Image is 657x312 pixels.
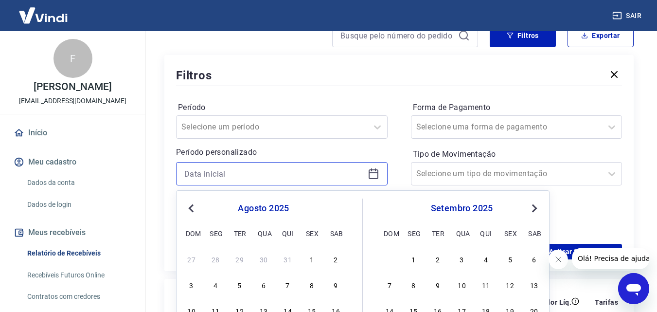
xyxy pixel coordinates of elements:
[258,227,269,239] div: qua
[282,253,294,265] div: Choose quinta-feira, 31 de julho de 2025
[480,253,492,265] div: Choose quinta-feira, 4 de setembro de 2025
[330,279,342,291] div: Choose sábado, 9 de agosto de 2025
[408,227,419,239] div: seg
[12,222,134,243] button: Meus recebíveis
[480,279,492,291] div: Choose quinta-feira, 11 de setembro de 2025
[504,279,516,291] div: Choose sexta-feira, 12 de setembro de 2025
[549,250,568,269] iframe: Fechar mensagem
[480,227,492,239] div: qui
[234,253,246,265] div: Choose terça-feira, 29 de julho de 2025
[330,253,342,265] div: Choose sábado, 2 de agosto de 2025
[258,279,269,291] div: Choose quarta-feira, 6 de agosto de 2025
[528,227,540,239] div: sab
[282,279,294,291] div: Choose quinta-feira, 7 de agosto de 2025
[529,202,540,214] button: Next Month
[504,227,516,239] div: sex
[456,279,468,291] div: Choose quarta-feira, 10 de setembro de 2025
[210,227,221,239] div: seg
[384,227,395,239] div: dom
[528,253,540,265] div: Choose sábado, 6 de setembro de 2025
[595,297,618,307] p: Tarifas
[504,253,516,265] div: Choose sexta-feira, 5 de setembro de 2025
[432,227,444,239] div: ter
[408,279,419,291] div: Choose segunda-feira, 8 de setembro de 2025
[12,122,134,144] a: Início
[258,253,269,265] div: Choose quarta-feira, 30 de julho de 2025
[432,279,444,291] div: Choose terça-feira, 9 de setembro de 2025
[234,227,246,239] div: ter
[413,148,621,160] label: Tipo de Movimentação
[23,243,134,263] a: Relatório de Recebíveis
[23,265,134,285] a: Recebíveis Futuros Online
[340,28,454,43] input: Busque pelo número do pedido
[282,227,294,239] div: qui
[382,202,541,214] div: setembro 2025
[23,195,134,215] a: Dados de login
[521,244,622,259] button: Aplicar filtros
[306,227,318,239] div: sex
[306,279,318,291] div: Choose sexta-feira, 8 de agosto de 2025
[186,227,197,239] div: dom
[185,202,197,214] button: Previous Month
[234,279,246,291] div: Choose terça-feira, 5 de agosto de 2025
[184,202,343,214] div: agosto 2025
[12,0,75,30] img: Vindi
[23,287,134,307] a: Contratos com credores
[413,102,621,113] label: Forma de Pagamento
[176,68,212,83] h5: Filtros
[456,253,468,265] div: Choose quarta-feira, 3 de setembro de 2025
[618,273,649,304] iframe: Botão para abrir a janela de mensagens
[178,102,386,113] label: Período
[184,166,364,181] input: Data inicial
[490,24,556,47] button: Filtros
[572,248,649,269] iframe: Mensagem da empresa
[176,147,388,158] p: Período personalizado
[528,279,540,291] div: Choose sábado, 13 de setembro de 2025
[12,151,134,173] button: Meu cadastro
[540,297,571,307] p: Valor Líq.
[186,279,197,291] div: Choose domingo, 3 de agosto de 2025
[186,253,197,265] div: Choose domingo, 27 de julho de 2025
[19,96,126,106] p: [EMAIL_ADDRESS][DOMAIN_NAME]
[330,227,342,239] div: sab
[610,7,645,25] button: Sair
[306,253,318,265] div: Choose sexta-feira, 1 de agosto de 2025
[6,7,82,15] span: Olá! Precisa de ajuda?
[384,253,395,265] div: Choose domingo, 31 de agosto de 2025
[384,279,395,291] div: Choose domingo, 7 de setembro de 2025
[408,253,419,265] div: Choose segunda-feira, 1 de setembro de 2025
[568,24,634,47] button: Exportar
[210,279,221,291] div: Choose segunda-feira, 4 de agosto de 2025
[210,253,221,265] div: Choose segunda-feira, 28 de julho de 2025
[23,173,134,193] a: Dados da conta
[34,82,111,92] p: [PERSON_NAME]
[432,253,444,265] div: Choose terça-feira, 2 de setembro de 2025
[456,227,468,239] div: qua
[53,39,92,78] div: F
